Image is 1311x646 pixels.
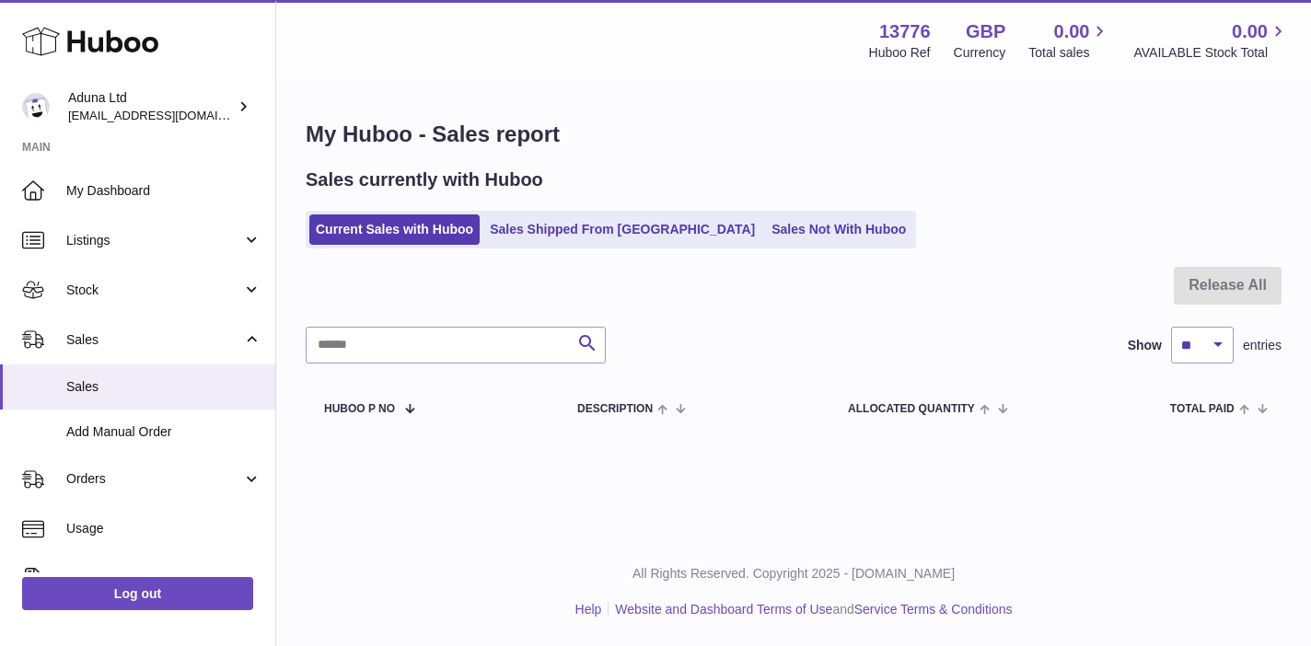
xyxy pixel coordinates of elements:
[324,403,395,415] span: Huboo P no
[848,403,975,415] span: ALLOCATED Quantity
[22,93,50,121] img: foyin.fagbemi@aduna.com
[306,167,543,192] h2: Sales currently with Huboo
[66,520,261,537] span: Usage
[1054,19,1090,44] span: 0.00
[765,214,912,245] a: Sales Not With Huboo
[291,565,1296,583] p: All Rights Reserved. Copyright 2025 - [DOMAIN_NAME]
[1170,403,1235,415] span: Total paid
[66,423,261,441] span: Add Manual Order
[1232,19,1268,44] span: 0.00
[66,182,261,200] span: My Dashboard
[68,108,271,122] span: [EMAIL_ADDRESS][DOMAIN_NAME]
[66,232,242,249] span: Listings
[1128,337,1162,354] label: Show
[1243,337,1282,354] span: entries
[22,577,253,610] a: Log out
[575,602,602,617] a: Help
[66,282,242,299] span: Stock
[68,89,234,124] div: Aduna Ltd
[309,214,480,245] a: Current Sales with Huboo
[66,470,242,488] span: Orders
[966,19,1005,44] strong: GBP
[483,214,761,245] a: Sales Shipped From [GEOGRAPHIC_DATA]
[954,44,1006,62] div: Currency
[615,602,832,617] a: Website and Dashboard Terms of Use
[1133,44,1289,62] span: AVAILABLE Stock Total
[1028,44,1110,62] span: Total sales
[879,19,931,44] strong: 13776
[609,601,1012,618] li: and
[1028,19,1110,62] a: 0.00 Total sales
[869,44,931,62] div: Huboo Ref
[1133,19,1289,62] a: 0.00 AVAILABLE Stock Total
[306,120,1282,149] h1: My Huboo - Sales report
[66,331,242,349] span: Sales
[66,570,242,587] span: Invoicing and Payments
[577,403,653,415] span: Description
[66,378,261,396] span: Sales
[854,602,1013,617] a: Service Terms & Conditions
